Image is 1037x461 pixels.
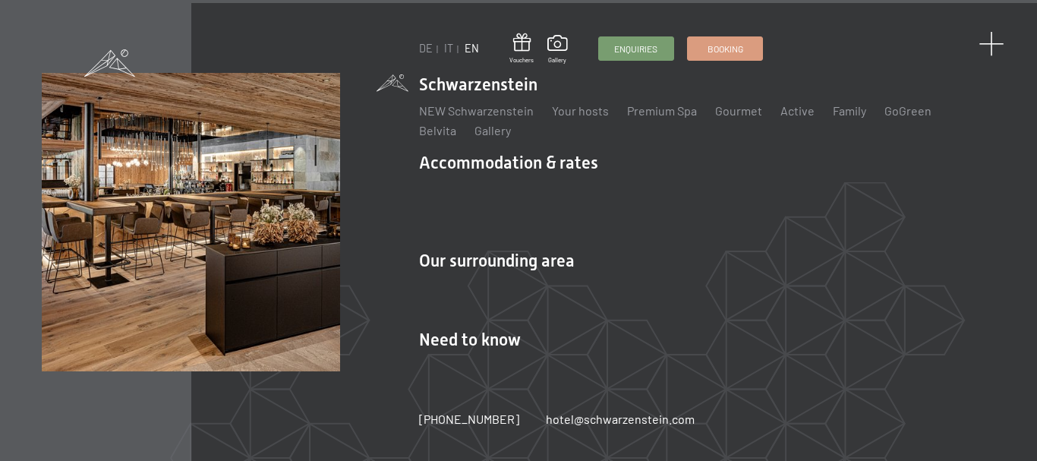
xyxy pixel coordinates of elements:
a: Premium Spa [627,103,697,118]
a: hotel@schwarzenstein.com [546,411,695,428]
a: Enquiries [599,37,673,60]
a: GoGreen [884,103,931,118]
span: [PHONE_NUMBER] [419,412,519,426]
span: Gallery [547,56,568,65]
a: [PHONE_NUMBER] [419,411,519,428]
span: Booking [708,43,743,55]
span: Enquiries [614,43,657,55]
a: Your hosts [552,103,609,118]
a: EN [465,42,479,55]
a: Family [833,103,866,118]
a: Gourmet [715,103,762,118]
a: Gallery [547,35,568,64]
a: Booking [688,37,762,60]
a: Belvita [419,123,456,137]
a: Active [780,103,815,118]
a: Gallery [474,123,511,137]
a: Vouchers [509,33,534,65]
a: NEW Schwarzenstein [419,103,534,118]
a: DE [419,42,433,55]
a: IT [444,42,453,55]
span: Vouchers [509,56,534,65]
